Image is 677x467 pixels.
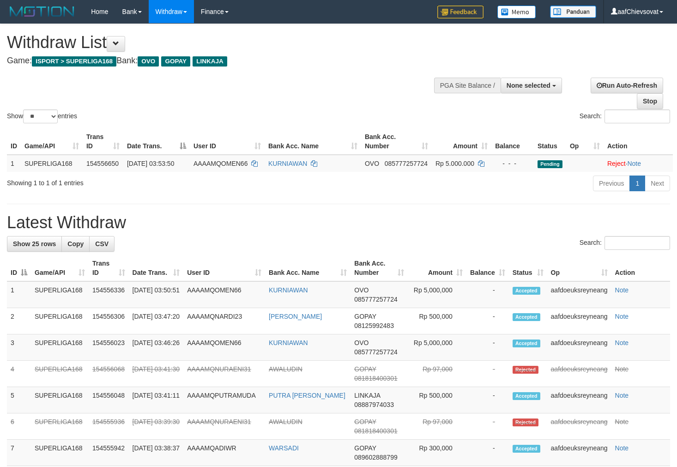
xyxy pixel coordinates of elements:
input: Search: [604,236,670,250]
td: aafdoeuksreyneang [547,361,611,387]
span: GOPAY [161,56,190,67]
th: Bank Acc. Name: activate to sort column ascending [265,255,351,281]
span: None selected [507,82,550,89]
a: Note [615,444,629,452]
th: User ID: activate to sort column ascending [190,128,265,155]
th: Bank Acc. Number: activate to sort column ascending [361,128,432,155]
a: Note [615,418,629,425]
th: Amount: activate to sort column ascending [432,128,491,155]
a: PUTRA [PERSON_NAME] [269,392,345,399]
span: Pending [538,160,562,168]
td: AAAAMQNURAENI31 [183,361,265,387]
span: Copy 085777257724 to clipboard [354,296,397,303]
td: [DATE] 03:47:20 [129,308,184,334]
span: OVO [138,56,159,67]
a: KURNIAWAN [269,339,308,346]
a: Stop [637,93,663,109]
span: 154556650 [86,160,119,167]
td: Rp 5,000,000 [408,334,466,361]
span: Rp 5.000.000 [435,160,474,167]
td: aafdoeuksreyneang [547,387,611,413]
span: Copy 081818400301 to clipboard [354,375,397,382]
label: Show entries [7,109,77,123]
span: OVO [365,160,379,167]
td: aafdoeuksreyneang [547,308,611,334]
select: Showentries [23,109,58,123]
span: OVO [354,339,369,346]
a: 1 [629,176,645,191]
span: Copy 089602888799 to clipboard [354,454,397,461]
img: Button%20Memo.svg [497,6,536,18]
span: Accepted [513,392,540,400]
label: Search: [580,109,670,123]
a: Copy [61,236,90,252]
th: ID [7,128,21,155]
th: Bank Acc. Name: activate to sort column ascending [265,128,361,155]
td: - [466,281,509,308]
td: [DATE] 03:38:37 [129,440,184,466]
a: WARSADI [269,444,299,452]
a: Note [615,392,629,399]
td: SUPERLIGA168 [31,334,89,361]
span: Rejected [513,366,538,374]
td: - [466,308,509,334]
th: Status [534,128,566,155]
th: Game/API: activate to sort column ascending [21,128,83,155]
th: ID: activate to sort column descending [7,255,31,281]
input: Search: [604,109,670,123]
td: SUPERLIGA168 [31,281,89,308]
th: Action [611,255,670,281]
span: Copy 085777257724 to clipboard [354,348,397,356]
td: 4 [7,361,31,387]
td: [DATE] 03:41:11 [129,387,184,413]
td: - [466,361,509,387]
td: Rp 500,000 [408,308,466,334]
span: Copy 085777257724 to clipboard [385,160,428,167]
td: [DATE] 03:46:26 [129,334,184,361]
td: aafdoeuksreyneang [547,281,611,308]
th: Balance [491,128,534,155]
a: Note [615,365,629,373]
th: Bank Acc. Number: activate to sort column ascending [351,255,407,281]
a: Previous [593,176,630,191]
th: Date Trans.: activate to sort column descending [123,128,190,155]
td: 2 [7,308,31,334]
span: Accepted [513,340,540,347]
td: AAAAMQNURAENI31 [183,413,265,440]
td: [DATE] 03:41:30 [129,361,184,387]
h1: Latest Withdraw [7,213,670,232]
td: aafdoeuksreyneang [547,334,611,361]
th: Status: activate to sort column ascending [509,255,547,281]
td: 154556336 [89,281,129,308]
span: Copy 081818400301 to clipboard [354,427,397,435]
span: AAAAMQOMEN66 [193,160,248,167]
td: SUPERLIGA168 [31,308,89,334]
span: LINKAJA [193,56,227,67]
td: 154555942 [89,440,129,466]
a: Run Auto-Refresh [591,78,663,93]
td: SUPERLIGA168 [31,387,89,413]
a: Note [627,160,641,167]
a: Note [615,286,629,294]
div: Showing 1 to 1 of 1 entries [7,175,275,188]
th: Op: activate to sort column ascending [566,128,604,155]
span: Show 25 rows [13,240,56,248]
span: GOPAY [354,444,376,452]
td: 5 [7,387,31,413]
span: Copy [67,240,84,248]
span: Accepted [513,313,540,321]
td: AAAAMQNARDI23 [183,308,265,334]
td: Rp 97,000 [408,413,466,440]
td: 3 [7,334,31,361]
div: - - - [495,159,530,168]
a: Note [615,313,629,320]
td: AAAAMQOMEN66 [183,281,265,308]
span: [DATE] 03:53:50 [127,160,174,167]
td: AAAAMQPUTRAMUDA [183,387,265,413]
td: Rp 97,000 [408,361,466,387]
td: 7 [7,440,31,466]
span: OVO [354,286,369,294]
a: KURNIAWAN [269,286,308,294]
label: Search: [580,236,670,250]
span: LINKAJA [354,392,380,399]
